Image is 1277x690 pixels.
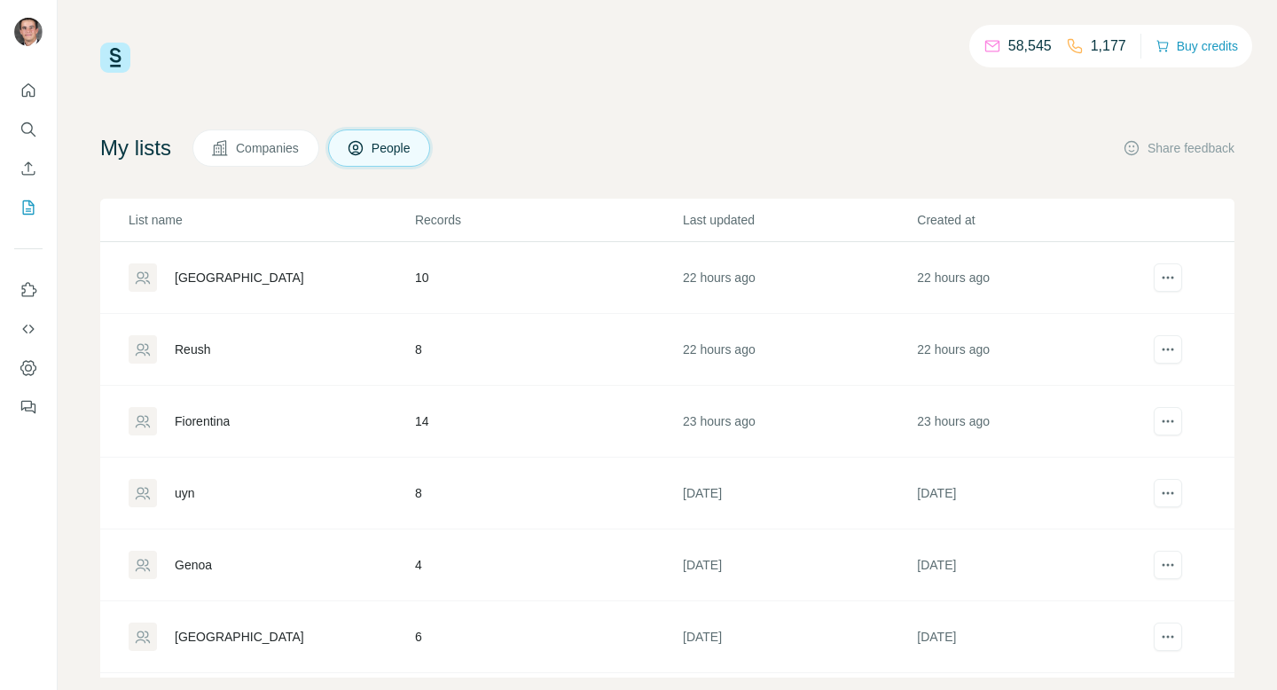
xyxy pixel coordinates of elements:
[414,601,682,673] td: 6
[1154,335,1182,364] button: actions
[1154,263,1182,292] button: actions
[175,628,304,646] div: [GEOGRAPHIC_DATA]
[14,114,43,145] button: Search
[1123,139,1234,157] button: Share feedback
[14,391,43,423] button: Feedback
[100,134,171,162] h4: My lists
[1154,623,1182,651] button: actions
[100,43,130,73] img: Surfe Logo
[414,529,682,601] td: 4
[682,458,916,529] td: [DATE]
[1154,479,1182,507] button: actions
[14,274,43,306] button: Use Surfe on LinkedIn
[414,386,682,458] td: 14
[372,139,412,157] span: People
[916,601,1150,673] td: [DATE]
[14,74,43,106] button: Quick start
[682,314,916,386] td: 22 hours ago
[175,269,304,286] div: [GEOGRAPHIC_DATA]
[682,601,916,673] td: [DATE]
[682,386,916,458] td: 23 hours ago
[916,242,1150,314] td: 22 hours ago
[1008,35,1052,57] p: 58,545
[916,314,1150,386] td: 22 hours ago
[14,313,43,345] button: Use Surfe API
[682,529,916,601] td: [DATE]
[14,153,43,184] button: Enrich CSV
[682,242,916,314] td: 22 hours ago
[1154,407,1182,435] button: actions
[916,458,1150,529] td: [DATE]
[414,314,682,386] td: 8
[129,211,413,229] p: List name
[1091,35,1126,57] p: 1,177
[414,458,682,529] td: 8
[175,484,195,502] div: uyn
[916,386,1150,458] td: 23 hours ago
[415,211,681,229] p: Records
[1154,551,1182,579] button: actions
[683,211,915,229] p: Last updated
[14,18,43,46] img: Avatar
[916,529,1150,601] td: [DATE]
[414,242,682,314] td: 10
[175,556,212,574] div: Genoa
[175,341,210,358] div: Reush
[14,352,43,384] button: Dashboard
[175,412,230,430] div: Fiorentina
[917,211,1149,229] p: Created at
[14,192,43,223] button: My lists
[236,139,301,157] span: Companies
[1156,34,1238,59] button: Buy credits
